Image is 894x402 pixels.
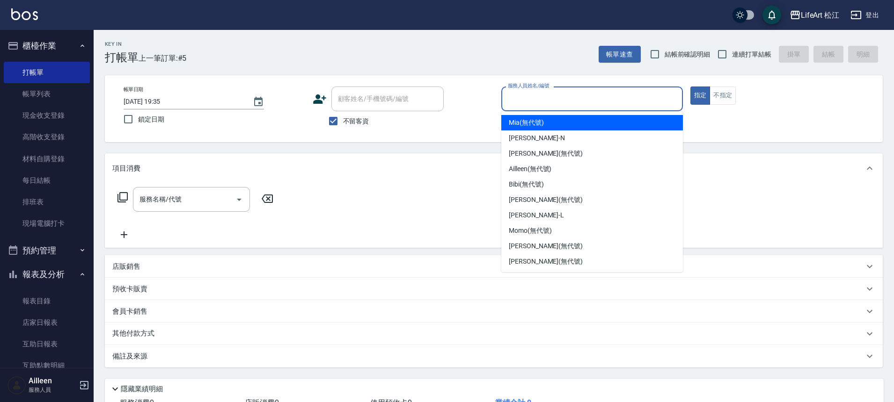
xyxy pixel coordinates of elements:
[4,105,90,126] a: 現金收支登錄
[105,278,883,300] div: 預收卡販賣
[509,195,583,205] span: [PERSON_NAME] (無代號)
[105,345,883,367] div: 備註及來源
[247,91,270,113] button: Choose date, selected date is 2025-08-16
[105,51,139,64] h3: 打帳單
[4,238,90,263] button: 預約管理
[509,226,552,236] span: Momo (無代號)
[343,116,369,126] span: 不留客資
[509,210,564,220] span: [PERSON_NAME] -L
[124,86,143,93] label: 帳單日期
[786,6,843,25] button: LifeArt 松江
[112,284,147,294] p: 預收卡販賣
[509,133,565,143] span: [PERSON_NAME] -N
[4,262,90,287] button: 報表及分析
[4,355,90,376] a: 互助點數明細
[710,86,736,105] button: 不指定
[4,170,90,191] a: 每日結帳
[4,312,90,333] a: 店家日報表
[4,333,90,355] a: 互助日報表
[112,307,147,316] p: 會員卡銷售
[509,257,583,266] span: [PERSON_NAME] (無代號)
[124,94,243,109] input: YYYY/MM/DD hh:mm
[121,384,163,394] p: 隱藏業績明細
[801,9,840,21] div: LifeArt 松江
[509,118,544,128] span: Mia (無代號)
[690,86,711,105] button: 指定
[4,34,90,58] button: 櫃檯作業
[232,192,247,207] button: Open
[509,164,551,174] span: Ailleen (無代號)
[105,255,883,278] div: 店販銷售
[732,50,771,59] span: 連續打單結帳
[509,149,583,158] span: [PERSON_NAME] (無代號)
[4,213,90,234] a: 現場電腦打卡
[665,50,711,59] span: 結帳前確認明細
[112,164,140,173] p: 項目消費
[7,376,26,395] img: Person
[11,8,38,20] img: Logo
[105,153,883,183] div: 項目消費
[105,323,883,345] div: 其他付款方式
[4,148,90,170] a: 材料自購登錄
[4,126,90,148] a: 高階收支登錄
[847,7,883,24] button: 登出
[105,300,883,323] div: 會員卡銷售
[29,386,76,394] p: 服務人員
[4,290,90,312] a: 報表目錄
[599,46,641,63] button: 帳單速查
[105,41,139,47] h2: Key In
[112,352,147,361] p: 備註及來源
[509,179,544,189] span: Bibi (無代號)
[139,52,187,64] span: 上一筆訂單:#5
[4,62,90,83] a: 打帳單
[112,262,140,272] p: 店販銷售
[508,82,549,89] label: 服務人員姓名/編號
[112,329,159,339] p: 其他付款方式
[29,376,76,386] h5: Ailleen
[4,191,90,213] a: 排班表
[4,83,90,105] a: 帳單列表
[509,241,583,251] span: [PERSON_NAME] (無代號)
[762,6,781,24] button: save
[138,115,164,124] span: 鎖定日期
